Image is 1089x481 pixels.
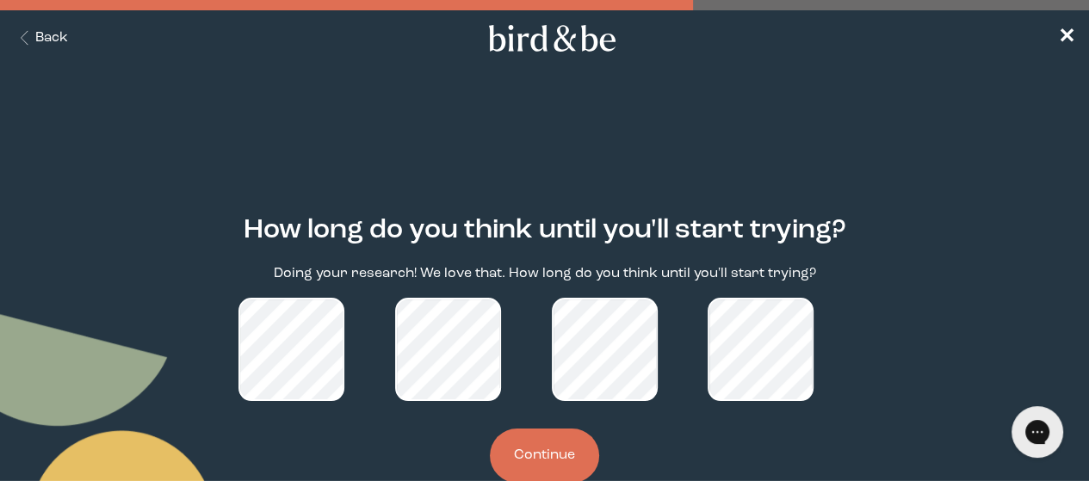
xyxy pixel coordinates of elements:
[1058,28,1075,48] span: ✕
[244,211,846,250] h2: How long do you think until you'll start trying?
[14,28,68,48] button: Back Button
[274,264,816,284] p: Doing your research! We love that. How long do you think until you'll start trying?
[1003,400,1072,464] iframe: Gorgias live chat messenger
[1058,23,1075,53] a: ✕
